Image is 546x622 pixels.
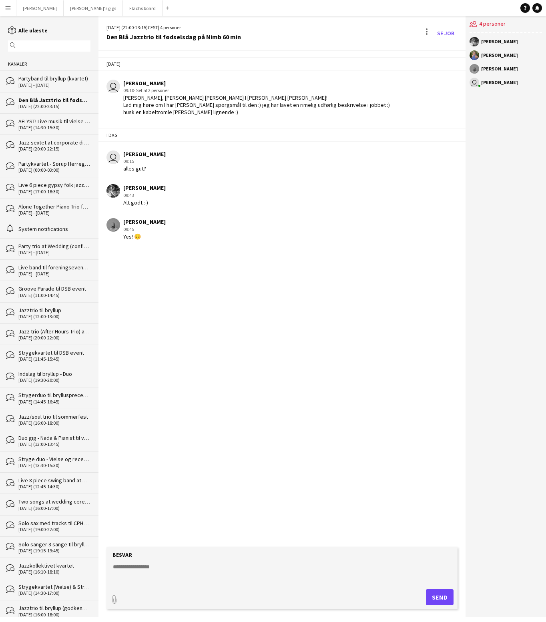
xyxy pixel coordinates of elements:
[18,210,90,216] div: [DATE] - [DATE]
[18,225,90,233] div: System notifications
[18,125,90,130] div: [DATE] (14:30-15:30)
[123,226,166,233] div: 09:45
[18,328,90,335] div: Jazz trio (After Hours Trio) at corporate dinner
[18,569,90,575] div: [DATE] (16:10-18:10)
[18,498,90,505] div: Two songs at wedding ceremony
[64,0,123,16] button: [PERSON_NAME]'s gigs
[18,434,90,441] div: Duo gig - Nada & Pianist til vielse på Reffen
[434,27,458,40] a: Se Job
[18,477,90,484] div: Live 8 piece swing band at wedding reception
[18,349,90,356] div: Strygekvartet til DSB event
[123,158,166,165] div: 09:15
[481,53,518,58] div: [PERSON_NAME]
[18,391,90,399] div: Strygerduo til brylluspreception
[18,548,90,554] div: [DATE] (19:15-19:45)
[18,455,90,463] div: Stryge duo - Vielse og reception
[18,520,90,527] div: Solo sax med tracks til CPH fashion event
[481,66,518,71] div: [PERSON_NAME]
[18,420,90,426] div: [DATE] (16:00-18:00)
[18,146,90,152] div: [DATE] (20:00-22:15)
[18,264,90,271] div: Live band til foreningsevent (bekræftet)
[18,441,90,447] div: [DATE] (13:00-13:45)
[18,562,90,569] div: Jazzkollektivet kvartet
[18,541,90,548] div: Solo sanger 3 sange til bryllupsmiddag
[98,57,466,71] div: [DATE]
[18,181,90,189] div: Live 6 piece gypsy folk jazz band
[98,128,466,142] div: I dag
[123,80,400,87] div: [PERSON_NAME]
[123,199,166,206] div: Alt godt :-)
[18,96,90,104] div: Den Blå Jazztrio til fødselsdag på Nimb 60 min
[123,165,166,172] div: alles gut?
[18,167,90,173] div: [DATE] (00:00-03:00)
[18,370,90,377] div: Indslag til bryllup - Duo
[18,583,90,590] div: Strygekvartet (Vielse) & Strygeduo (Reception)
[18,399,90,405] div: [DATE] (14:45-16:45)
[18,75,90,82] div: Partyband til bryllup (kvartet)
[123,150,166,158] div: [PERSON_NAME]
[18,189,90,195] div: [DATE] (17:00-18:30)
[18,527,90,532] div: [DATE] (19:00-22:00)
[481,80,518,85] div: [PERSON_NAME]
[123,233,166,240] div: Yes! 😊
[123,0,163,16] button: Flachs board
[18,335,90,341] div: [DATE] (20:00-22:00)
[18,104,90,109] div: [DATE] (22:00-23:15)
[112,551,132,558] label: Besvar
[134,87,169,93] span: · Set af 2 personer
[106,33,241,40] div: Den Blå Jazztrio til fødselsdag på Nimb 60 min
[470,16,542,33] div: 4 personer
[106,24,241,31] div: [DATE] (22:00-23:15) | 4 personer
[18,612,90,618] div: [DATE] (16:00-18:00)
[8,27,48,34] a: Alle ulæste
[18,307,90,314] div: Jazztrio til bryllup
[18,377,90,383] div: [DATE] (19:30-20:00)
[18,484,90,490] div: [DATE] (12:45-14:30)
[18,293,90,298] div: [DATE] (11:00-14:45)
[18,139,90,146] div: Jazz sextet at corporate dinner
[18,271,90,277] div: [DATE] - [DATE]
[123,218,166,225] div: [PERSON_NAME]
[18,160,90,167] div: Partykvartet - Sørup Herregård
[18,118,90,125] div: AFLYST! Live musik til vielse (trio)
[18,463,90,468] div: [DATE] (13:30-15:30)
[18,506,90,511] div: [DATE] (16:00-17:00)
[18,243,90,250] div: Party trio at Wedding (confirmed!)
[18,356,90,362] div: [DATE] (11:45-15:45)
[18,590,90,596] div: [DATE] (14:30-17:00)
[18,413,90,420] div: Jazz/soul trio til sommerfest
[123,184,166,191] div: [PERSON_NAME]
[148,24,158,30] span: CEST
[481,39,518,44] div: [PERSON_NAME]
[123,94,400,116] div: [PERSON_NAME], [PERSON_NAME] [PERSON_NAME] I [PERSON_NAME] [PERSON_NAME]! Lad mig høre om I har [...
[18,604,90,612] div: Jazztrio til bryllup (godkendt!)
[18,82,90,88] div: [DATE] - [DATE]
[16,0,64,16] button: [PERSON_NAME]
[18,285,90,292] div: Groove Parade til DSB event
[426,589,454,605] button: Send
[18,314,90,319] div: [DATE] (12:00-13:00)
[123,87,400,94] div: 09:10
[123,192,166,199] div: 09:43
[18,203,90,210] div: Alone Together Piano Trio feat. sangerinde (bekræftet)
[18,250,90,255] div: [DATE] - [DATE]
